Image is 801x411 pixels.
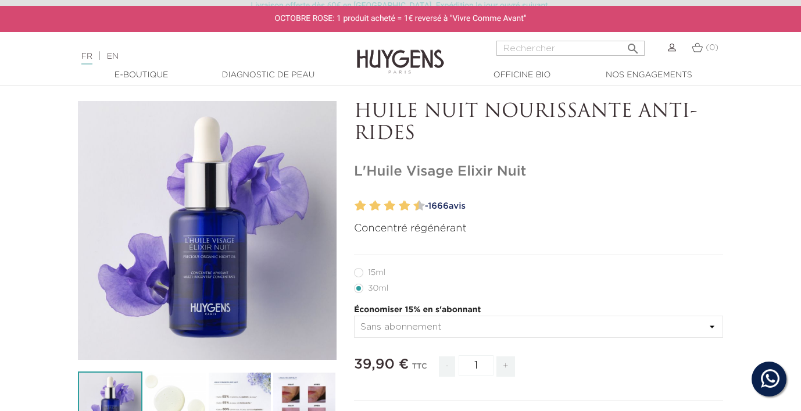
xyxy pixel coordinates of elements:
i:  [626,38,640,52]
button:  [623,37,643,53]
label: 4 [372,198,381,215]
label: 7 [396,198,400,215]
div: TTC [412,354,427,385]
p: HUILE NUIT NOURISSANTE ANTI-RIDES [354,101,723,146]
input: Rechercher [496,41,645,56]
label: 5 [382,198,386,215]
a: FR [81,52,92,65]
a: -1666avis [421,198,723,215]
div: | [76,49,325,63]
label: 8 [401,198,410,215]
label: 30ml [354,284,402,293]
span: - [439,356,455,377]
span: (0) [706,44,718,52]
span: + [496,356,515,377]
a: Diagnostic de peau [210,69,326,81]
a: Officine Bio [464,69,580,81]
a: E-Boutique [83,69,199,81]
a: EN [107,52,119,60]
label: 3 [367,198,371,215]
label: 15ml [354,268,399,277]
p: Économiser 15% en s'abonnant [354,304,723,316]
span: 39,90 € [354,358,409,371]
label: 6 [387,198,395,215]
img: Huygens [357,31,444,76]
span: 1666 [428,202,448,210]
a: Nos engagements [591,69,707,81]
label: 10 [416,198,425,215]
label: 1 [352,198,356,215]
label: 9 [411,198,415,215]
p: Concentré régénérant [354,221,723,237]
input: Quantité [459,355,494,376]
h1: L'Huile Visage Elixir Nuit [354,163,723,180]
label: 2 [357,198,366,215]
